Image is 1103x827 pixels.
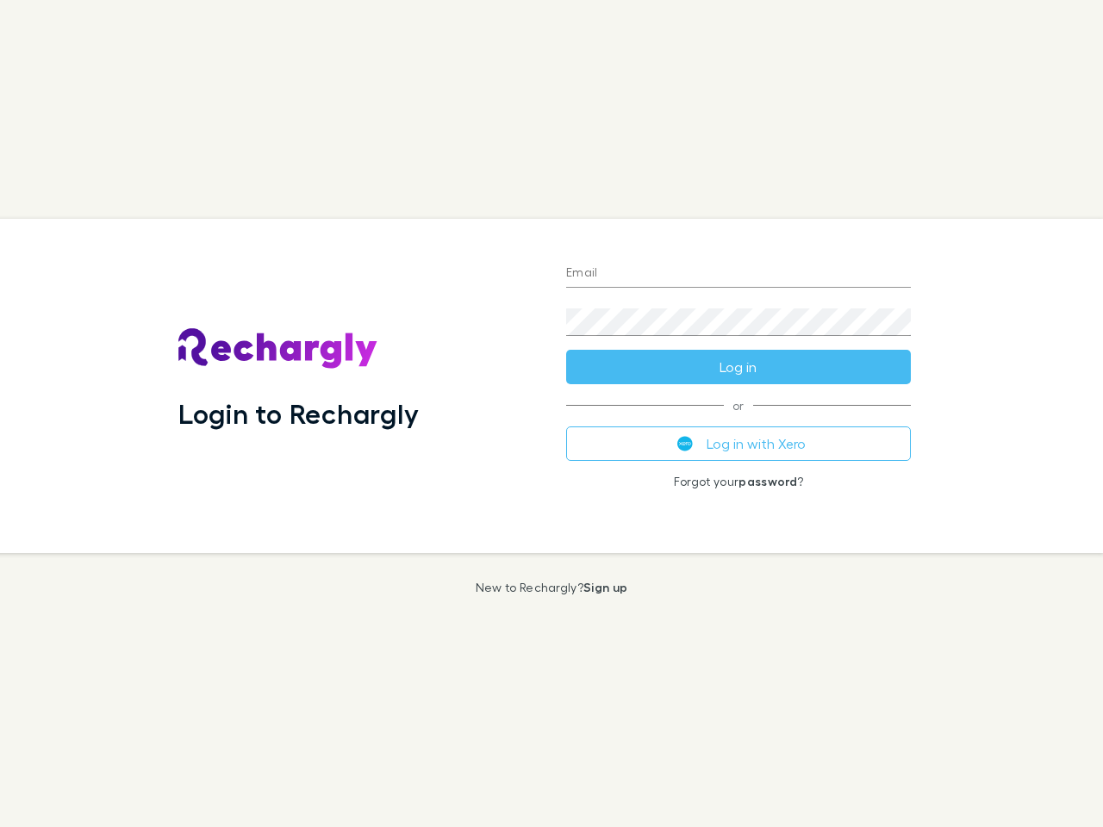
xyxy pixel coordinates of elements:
p: New to Rechargly? [476,581,628,594]
img: Xero's logo [677,436,693,451]
button: Log in [566,350,911,384]
span: or [566,405,911,406]
button: Log in with Xero [566,426,911,461]
p: Forgot your ? [566,475,911,488]
a: password [738,474,797,488]
a: Sign up [583,580,627,594]
h1: Login to Rechargly [178,397,419,430]
img: Rechargly's Logo [178,328,378,370]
